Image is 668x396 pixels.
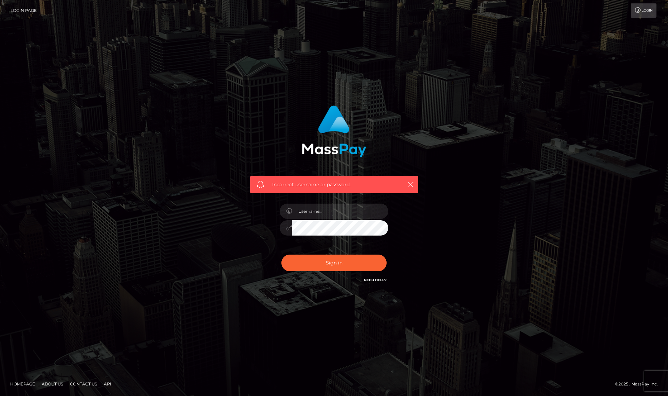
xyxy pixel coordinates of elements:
img: MassPay Login [302,105,366,157]
span: Incorrect username or password. [272,181,396,188]
a: Need Help? [364,278,387,282]
a: Login Page [11,3,37,18]
a: About Us [39,379,66,389]
a: Contact Us [67,379,100,389]
button: Sign in [281,255,387,271]
div: © 2025 , MassPay Inc. [615,380,663,388]
a: API [101,379,114,389]
input: Username... [292,204,388,219]
a: Login [631,3,656,18]
a: Homepage [7,379,38,389]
